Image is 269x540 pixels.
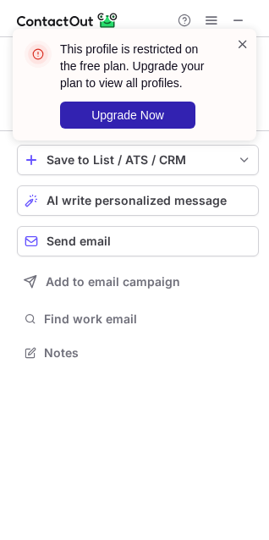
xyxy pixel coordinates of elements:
[25,41,52,68] img: error
[44,345,252,361] span: Notes
[46,275,180,289] span: Add to email campaign
[60,41,216,91] header: This profile is restricted on the free plan. Upgrade your plan to view all profiles.
[17,185,259,216] button: AI write personalized message
[17,226,259,256] button: Send email
[44,311,252,327] span: Find work email
[17,307,259,331] button: Find work email
[17,267,259,297] button: Add to email campaign
[17,341,259,365] button: Notes
[17,10,118,30] img: ContactOut v5.3.10
[60,102,195,129] button: Upgrade Now
[47,234,111,248] span: Send email
[91,108,164,122] span: Upgrade Now
[47,194,227,207] span: AI write personalized message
